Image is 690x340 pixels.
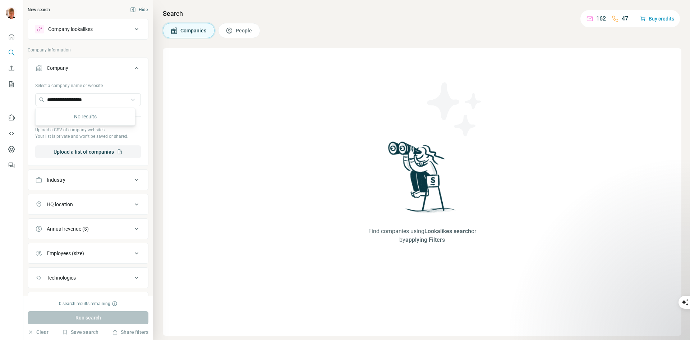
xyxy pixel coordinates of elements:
span: applying Filters [405,236,445,243]
p: Company information [28,47,148,53]
span: Find companies using or by [364,227,480,244]
img: Surfe Illustration - Woman searching with binoculars [385,140,460,220]
div: New search [28,6,50,13]
p: 162 [596,14,606,23]
span: Lookalikes search [424,228,471,235]
button: Annual revenue ($) [28,220,148,237]
button: Enrich CSV [6,62,17,75]
button: Keywords [28,294,148,311]
p: Your list is private and won't be saved or shared. [35,133,141,140]
p: 47 [622,14,628,23]
img: Avatar [6,7,17,19]
div: Industry [47,176,65,183]
div: Company [47,64,68,72]
button: Feedback [6,159,17,172]
button: Company [28,59,148,80]
button: Upload a list of companies [35,145,141,158]
p: Upload a CSV of company websites. [35,127,141,133]
h4: Search [163,9,681,19]
button: Hide [125,4,153,15]
button: Employees (size) [28,245,148,262]
img: Surfe Illustration - Stars [422,77,487,142]
div: No results [37,109,134,124]
span: People [236,27,253,34]
button: Buy credits [640,14,674,24]
button: Clear [28,328,49,336]
div: Employees (size) [47,250,84,257]
button: Search [6,46,17,59]
button: Quick start [6,30,17,43]
div: Technologies [47,274,76,281]
button: Share filters [112,328,148,336]
button: Save search [62,328,98,336]
div: Select a company name or website [35,80,141,89]
div: Company lookalikes [48,26,93,33]
iframe: Intercom live chat [666,316,683,333]
button: Use Surfe API [6,127,17,140]
div: Annual revenue ($) [47,225,89,232]
button: Company lookalikes [28,21,148,38]
span: Companies [180,27,207,34]
button: Technologies [28,269,148,286]
button: Use Surfe on LinkedIn [6,111,17,124]
button: Dashboard [6,143,17,156]
button: My lists [6,78,17,91]
button: Industry [28,171,148,189]
button: HQ location [28,196,148,213]
div: 0 search results remaining [59,300,118,307]
div: HQ location [47,201,73,208]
